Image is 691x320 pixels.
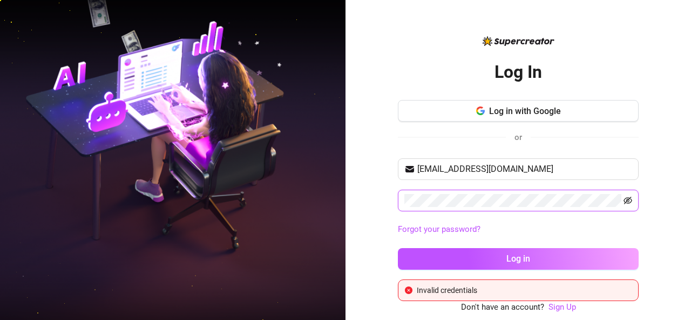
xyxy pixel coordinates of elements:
h2: Log In [494,61,542,83]
a: Forgot your password? [398,223,639,236]
span: Don't have an account? [461,301,544,314]
input: Your email [417,163,632,176]
a: Forgot your password? [398,224,480,234]
button: Log in [398,248,639,270]
img: logo-BBDzfeDw.svg [483,36,554,46]
button: Log in with Google [398,100,639,122]
a: Sign Up [548,302,576,312]
span: Log in [506,254,530,264]
span: close-circle [405,286,412,294]
a: Sign Up [548,301,576,314]
div: Invalid credentials [417,284,632,296]
span: or [514,132,522,142]
span: Log in with Google [489,106,561,116]
span: eye-invisible [624,196,632,205]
